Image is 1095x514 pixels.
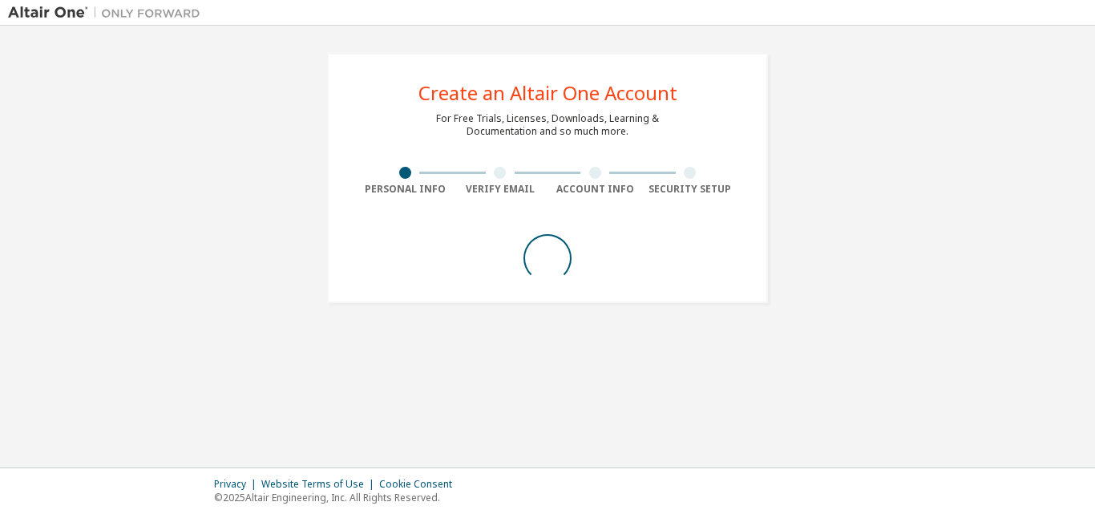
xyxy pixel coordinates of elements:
[214,478,261,491] div: Privacy
[547,183,643,196] div: Account Info
[453,183,548,196] div: Verify Email
[261,478,379,491] div: Website Terms of Use
[436,112,659,138] div: For Free Trials, Licenses, Downloads, Learning & Documentation and so much more.
[643,183,738,196] div: Security Setup
[214,491,462,504] p: © 2025 Altair Engineering, Inc. All Rights Reserved.
[358,183,453,196] div: Personal Info
[8,5,208,21] img: Altair One
[379,478,462,491] div: Cookie Consent
[418,83,677,103] div: Create an Altair One Account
